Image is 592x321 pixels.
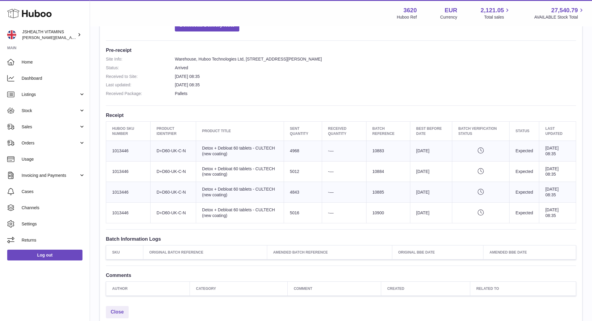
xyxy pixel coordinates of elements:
[22,156,85,162] span: Usage
[106,91,175,97] dt: Received Package:
[483,245,576,259] th: Amended BBE Date
[366,122,410,141] th: Batch Reference
[22,108,79,114] span: Stock
[106,203,151,223] td: 1013446
[551,6,578,14] span: 27,540.79
[510,161,539,182] td: Expected
[175,82,576,88] dd: [DATE] 08:35
[151,161,196,182] td: D+D60-UK-C-N
[481,6,511,20] a: 2,121.05 Total sales
[322,141,366,161] td: -—
[410,141,452,161] td: [DATE]
[484,14,511,20] span: Total sales
[510,203,539,223] td: Expected
[22,92,79,97] span: Listings
[284,182,322,203] td: 4843
[196,141,284,161] td: Detox + Debloat 60 tablets - CULTECH (new coating)
[284,141,322,161] td: 4968
[22,35,120,40] span: [PERSON_NAME][EMAIL_ADDRESS][DOMAIN_NAME]
[440,14,457,20] div: Currency
[106,74,175,79] dt: Received to Site:
[106,282,190,296] th: Author
[22,221,85,227] span: Settings
[106,65,175,71] dt: Status:
[106,141,151,161] td: 1013446
[22,124,79,130] span: Sales
[322,122,366,141] th: Received Quantity
[366,141,410,161] td: 10883
[534,6,585,20] a: 27,540.79 AVAILABLE Stock Total
[190,282,288,296] th: Category
[106,306,129,318] a: Close
[106,161,151,182] td: 1013446
[7,250,82,260] a: Log out
[106,56,175,62] dt: Site Info:
[106,245,143,259] th: SKU
[481,6,504,14] span: 2,121.05
[22,173,79,178] span: Invoicing and Payments
[539,182,576,203] td: [DATE] 08:35
[22,29,76,40] div: JSHEALTH VITAMINS
[510,122,539,141] th: Status
[539,141,576,161] td: [DATE] 08:35
[322,203,366,223] td: -—
[403,6,417,14] strong: 3620
[7,30,16,39] img: francesca@jshealthvitamins.com
[106,272,576,278] h3: Comments
[106,182,151,203] td: 1013446
[22,189,85,195] span: Cases
[366,203,410,223] td: 10900
[151,122,196,141] th: Product Identifier
[539,203,576,223] td: [DATE] 08:35
[22,140,79,146] span: Orders
[22,237,85,243] span: Returns
[175,74,576,79] dd: [DATE] 08:35
[143,245,267,259] th: Original Batch Reference
[106,112,576,118] h3: Receipt
[366,161,410,182] td: 10884
[392,245,483,259] th: Original BBE Date
[196,182,284,203] td: Detox + Debloat 60 tablets - CULTECH (new coating)
[106,47,576,53] h3: Pre-receipt
[288,282,381,296] th: Comment
[444,6,457,14] strong: EUR
[175,65,576,71] dd: Arrived
[410,161,452,182] td: [DATE]
[196,122,284,141] th: Product title
[510,182,539,203] td: Expected
[539,161,576,182] td: [DATE] 08:35
[397,14,417,20] div: Huboo Ref
[510,141,539,161] td: Expected
[534,14,585,20] span: AVAILABLE Stock Total
[539,122,576,141] th: Last updated
[175,56,576,62] dd: Warehouse, Huboo Technologies Ltd, [STREET_ADDRESS][PERSON_NAME]
[470,282,576,296] th: Related to
[322,182,366,203] td: -—
[22,205,85,211] span: Channels
[196,203,284,223] td: Detox + Debloat 60 tablets - CULTECH (new coating)
[452,122,510,141] th: Batch Verification Status
[410,122,452,141] th: Best Before Date
[322,161,366,182] td: -—
[284,161,322,182] td: 5012
[366,182,410,203] td: 10885
[151,203,196,223] td: D+D60-UK-C-N
[196,161,284,182] td: Detox + Debloat 60 tablets - CULTECH (new coating)
[151,141,196,161] td: D+D60-UK-C-N
[267,245,392,259] th: Amended Batch Reference
[284,122,322,141] th: Sent Quantity
[381,282,470,296] th: Created
[106,82,175,88] dt: Last updated:
[410,182,452,203] td: [DATE]
[284,203,322,223] td: 5016
[22,76,85,81] span: Dashboard
[106,236,576,242] h3: Batch Information Logs
[151,182,196,203] td: D+D60-UK-C-N
[175,91,576,97] dd: Pallets
[410,203,452,223] td: [DATE]
[22,59,85,65] span: Home
[106,122,151,141] th: Huboo SKU Number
